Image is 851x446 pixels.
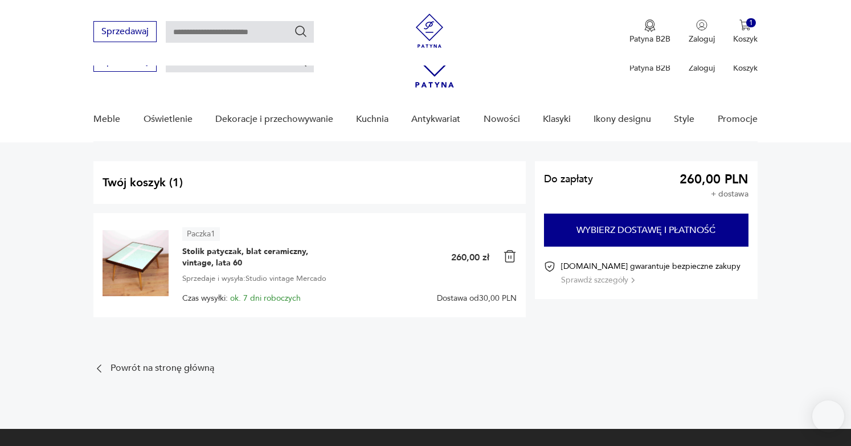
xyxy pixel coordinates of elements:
[451,251,489,264] p: 260,00 zł
[739,19,751,31] img: Ikona koszyka
[629,19,670,44] a: Ikona medaluPatyna B2B
[733,19,758,44] button: 1Koszyk
[215,97,333,141] a: Dekoracje i przechowywanie
[696,19,707,31] img: Ikonka użytkownika
[733,34,758,44] p: Koszyk
[230,293,301,304] span: ok. 7 dni roboczych
[144,97,193,141] a: Oświetlenie
[718,97,758,141] a: Promocje
[103,230,169,296] img: Stolik patyczak, blat ceramiczny, vintage, lata 60
[111,365,214,372] p: Powrót na stronę główną
[182,272,326,285] span: Sprzedaje i wysyła: Studio vintage Mercado
[629,63,670,73] p: Patyna B2B
[746,18,756,28] div: 1
[674,97,694,141] a: Style
[93,363,214,374] a: Powrót na stronę główną
[733,63,758,73] p: Koszyk
[93,97,120,141] a: Meble
[93,58,157,66] a: Sprzedawaj
[543,97,571,141] a: Klasyki
[644,19,656,32] img: Ikona medalu
[93,21,157,42] button: Sprzedawaj
[182,294,301,303] span: Czas wysyłki:
[182,227,220,241] article: Paczka 1
[544,214,748,247] button: Wybierz dostawę i płatność
[629,19,670,44] button: Patyna B2B
[544,175,593,184] span: Do zapłaty
[412,14,447,48] img: Patyna - sklep z meblami i dekoracjami vintage
[356,97,388,141] a: Kuchnia
[689,19,715,44] button: Zaloguj
[411,97,460,141] a: Antykwariat
[503,249,517,263] img: Ikona kosza
[544,261,555,272] img: Ikona certyfikatu
[631,277,635,283] img: Ikona strzałki w prawo
[484,97,520,141] a: Nowości
[594,97,651,141] a: Ikony designu
[437,294,517,303] span: Dostawa od 30,00 PLN
[711,190,748,199] p: + dostawa
[689,34,715,44] p: Zaloguj
[93,28,157,36] a: Sprzedawaj
[680,175,748,184] span: 260,00 PLN
[629,34,670,44] p: Patyna B2B
[103,175,517,190] h2: Twój koszyk ( 1 )
[689,63,715,73] p: Zaloguj
[182,246,325,269] span: Stolik patyczak, blat ceramiczny, vintage, lata 60
[561,275,635,285] button: Sprawdź szczegóły
[812,400,844,432] iframe: Smartsupp widget button
[294,24,308,38] button: Szukaj
[561,261,740,285] div: [DOMAIN_NAME] gwarantuje bezpieczne zakupy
